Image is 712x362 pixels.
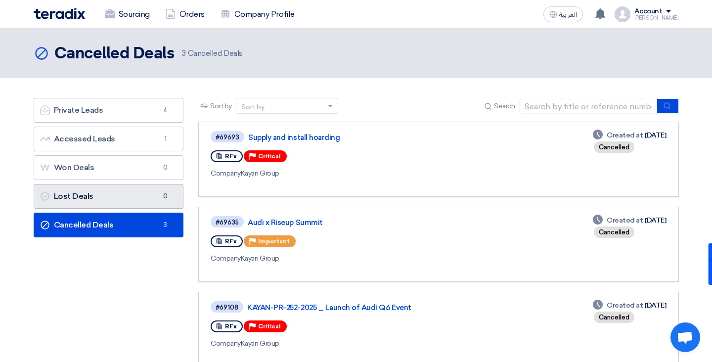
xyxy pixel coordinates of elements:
span: 0 [159,163,171,173]
span: 3 [182,49,186,58]
span: Important [258,238,290,245]
div: #69635 [216,219,239,226]
span: 1 [159,134,171,144]
img: Teradix logo [34,8,85,19]
div: Kayan Group [211,168,497,179]
span: Company [211,169,241,178]
a: Audi x Riseup Summit [248,218,495,227]
div: [DATE] [593,300,666,311]
div: Cancelled [594,226,634,238]
span: RFx [225,238,237,245]
div: [PERSON_NAME] [634,15,679,21]
div: Kayan Group [211,338,496,349]
h2: Cancelled Deals [54,44,175,64]
div: Kayan Group [211,253,497,264]
span: 0 [159,191,171,201]
div: [DATE] [593,130,666,140]
div: Cancelled [594,141,634,153]
a: Won Deals0 [34,155,184,180]
a: Company Profile [213,3,303,25]
span: Company [211,254,241,263]
button: العربية [543,6,583,22]
span: Company [211,339,241,348]
a: Cancelled Deals3 [34,213,184,237]
div: #69693 [216,134,239,140]
a: Lost Deals0 [34,184,184,209]
span: Created at [607,130,643,140]
a: Accessed Leads1 [34,127,184,151]
span: Critical [258,153,281,160]
span: Search [494,101,515,111]
a: Private Leads4 [34,98,184,123]
div: #69108 [216,304,238,311]
span: Created at [607,300,643,311]
span: Sort by [210,101,232,111]
a: KAYAN-PR-252-2025 _ Launch of Audi Q6 Event [247,303,494,312]
span: RFx [225,153,237,160]
span: 3 [159,220,171,230]
div: Sort by [241,102,265,112]
span: العربية [559,11,577,18]
a: Sourcing [97,3,158,25]
span: Critical [258,323,281,330]
a: Supply and install hoarding [248,133,495,142]
div: Cancelled [594,312,634,323]
span: Created at [607,215,643,226]
img: profile_test.png [615,6,630,22]
div: Account [634,7,663,16]
a: Open chat [670,322,700,352]
div: [DATE] [593,215,666,226]
span: 4 [159,105,171,115]
span: Cancelled Deals [182,48,242,59]
span: RFx [225,323,237,330]
a: Orders [158,3,213,25]
input: Search by title or reference number [519,99,658,114]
